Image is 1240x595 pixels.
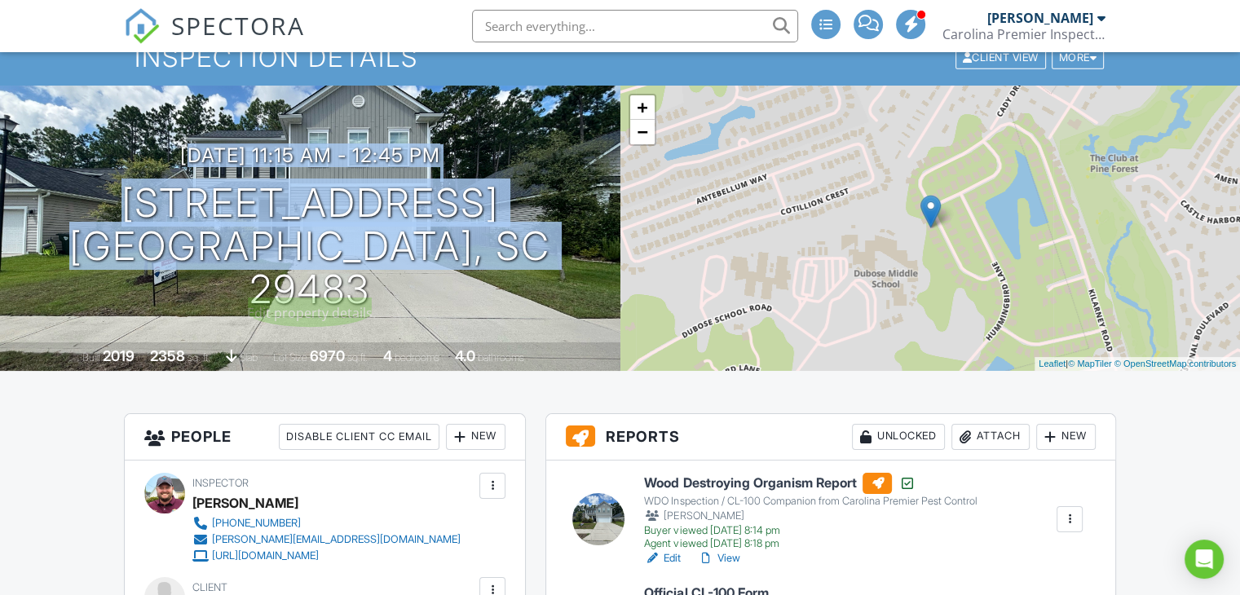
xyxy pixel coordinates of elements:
[1036,424,1096,450] div: New
[955,47,1046,69] div: Client View
[1185,540,1224,579] div: Open Intercom Messenger
[212,533,461,546] div: [PERSON_NAME][EMAIL_ADDRESS][DOMAIN_NAME]
[192,491,298,515] div: [PERSON_NAME]
[455,347,475,364] div: 4.0
[383,347,392,364] div: 4
[26,182,594,311] h1: [STREET_ADDRESS] [GEOGRAPHIC_DATA], SC 29483
[644,495,977,508] div: WDO Inspection / CL-100 Companion from Carolina Premier Pest Control
[852,424,945,450] div: Unlocked
[478,351,524,364] span: bathrooms
[192,515,461,531] a: [PHONE_NUMBER]
[273,351,307,364] span: Lot Size
[1068,359,1112,368] a: © MapTiler
[472,10,798,42] input: Search everything...
[644,508,977,524] div: [PERSON_NAME]
[310,347,345,364] div: 6970
[192,531,461,548] a: [PERSON_NAME][EMAIL_ADDRESS][DOMAIN_NAME]
[171,8,305,42] span: SPECTORA
[644,550,681,566] a: Edit
[987,10,1093,26] div: [PERSON_NAME]
[82,351,100,364] span: Built
[279,424,439,450] div: Disable Client CC Email
[697,550,739,566] a: View
[103,347,135,364] div: 2019
[192,477,249,489] span: Inspector
[644,473,977,551] a: Wood Destroying Organism Report WDO Inspection / CL-100 Companion from Carolina Premier Pest Cont...
[135,43,1105,72] h1: Inspection Details
[446,424,505,450] div: New
[347,351,368,364] span: sq.ft.
[1052,47,1105,69] div: More
[212,549,319,562] div: [URL][DOMAIN_NAME]
[954,51,1050,63] a: Client View
[951,424,1030,450] div: Attach
[192,581,227,593] span: Client
[180,144,440,166] h3: [DATE] 11:15 am - 12:45 pm
[124,22,305,56] a: SPECTORA
[546,414,1115,461] h3: Reports
[630,120,655,144] a: Zoom out
[188,351,210,364] span: sq. ft.
[630,95,655,120] a: Zoom in
[150,347,185,364] div: 2358
[644,524,977,537] div: Buyer viewed [DATE] 8:14 pm
[240,351,258,364] span: slab
[644,537,977,550] div: Agent viewed [DATE] 8:18 pm
[124,8,160,44] img: The Best Home Inspection Software - Spectora
[125,414,525,461] h3: People
[1035,357,1240,371] div: |
[395,351,439,364] span: bedrooms
[192,548,461,564] a: [URL][DOMAIN_NAME]
[644,473,977,494] h6: Wood Destroying Organism Report
[1114,359,1236,368] a: © OpenStreetMap contributors
[212,517,301,530] div: [PHONE_NUMBER]
[942,26,1105,42] div: Carolina Premier Inspections LLC
[1039,359,1066,368] a: Leaflet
